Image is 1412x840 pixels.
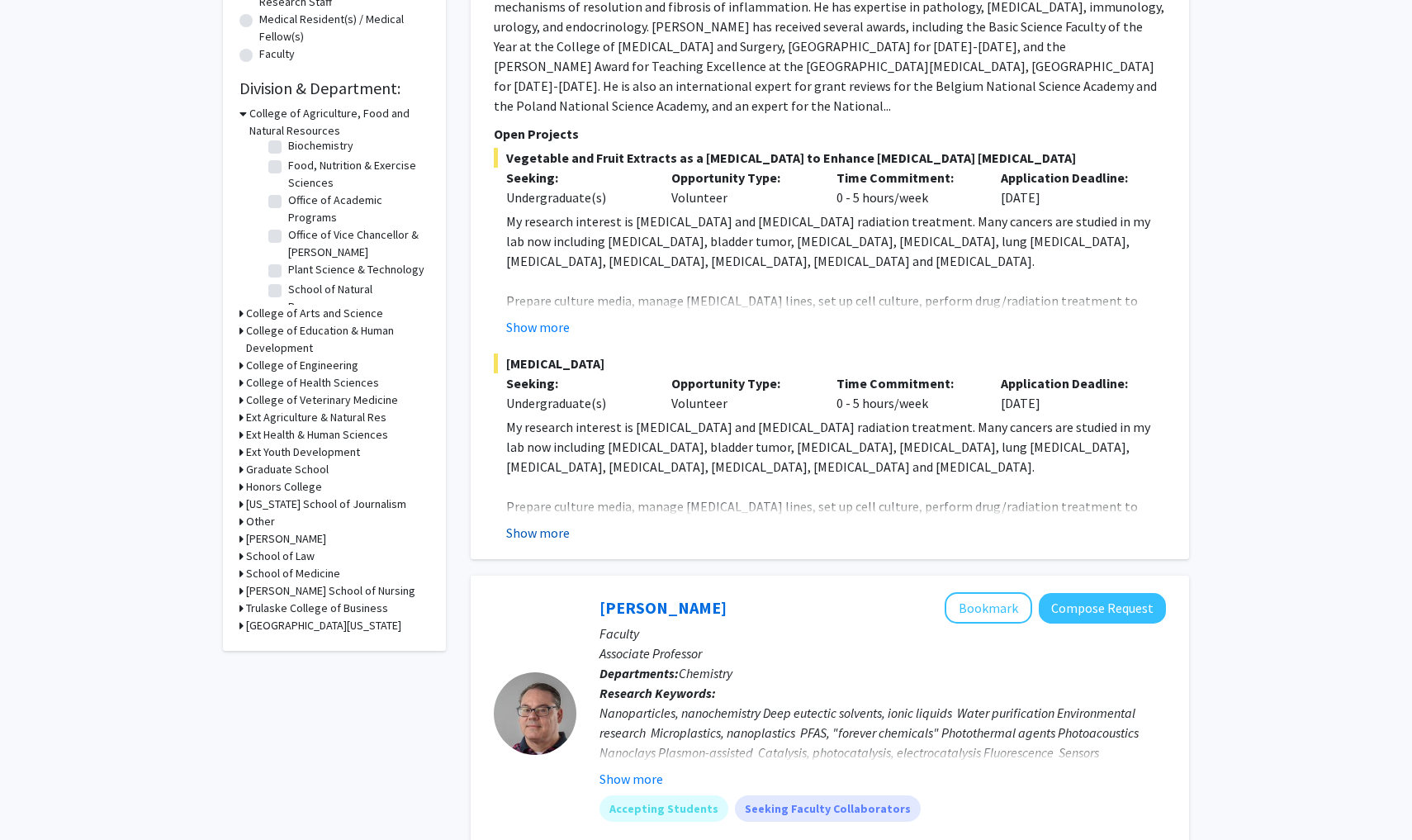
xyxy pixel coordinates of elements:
[246,496,406,513] h3: [US_STATE] School of Journalism
[735,795,921,822] mat-chip: Seeking Faculty Collaborators
[246,426,388,444] h3: Ext Health & Human Sciences
[671,373,812,393] p: Opportunity Type:
[259,11,429,45] label: Medical Resident(s) / Medical Fellow(s)
[1001,168,1141,187] p: Application Deadline:
[246,513,275,530] h3: Other
[249,105,429,140] h3: College of Agriculture, Food and Natural Resources
[246,322,429,357] h3: College of Education & Human Development
[599,685,716,701] b: Research Keywords:
[671,168,812,187] p: Opportunity Type:
[494,354,1166,373] span: [MEDICAL_DATA]
[246,392,398,409] h3: College of Veterinary Medicine
[945,592,1032,624] button: Add Gary Baker to Bookmarks
[988,168,1154,207] div: [DATE]
[246,305,383,322] h3: College of Arts and Science
[12,766,70,828] iframe: Chat
[506,168,647,187] p: Seeking:
[259,45,295,63] label: Faculty
[288,137,353,154] label: Biochemistry
[288,157,425,192] label: Food, Nutrition & Exercise Sciences
[599,703,1166,782] div: Nanoparticles, nanochemistry Deep eutectic solvents, ionic liquids Water purification Environment...
[599,624,1166,643] p: Faculty
[1001,373,1141,393] p: Application Deadline:
[494,124,1166,144] p: Open Projects
[246,582,415,600] h3: [PERSON_NAME] School of Nursing
[246,461,329,478] h3: Graduate School
[659,373,824,413] div: Volunteer
[836,168,977,187] p: Time Commitment:
[599,643,1166,663] p: Associate Professor
[288,192,425,226] label: Office of Academic Programs
[506,523,570,543] button: Show more
[246,409,386,426] h3: Ext Agriculture & Natural Res
[988,373,1154,413] div: [DATE]
[599,769,663,789] button: Show more
[288,281,425,316] label: School of Natural Resources
[679,665,732,681] span: Chemistry
[824,168,989,207] div: 0 - 5 hours/week
[288,261,424,278] label: Plant Science & Technology
[494,148,1166,168] span: Vegetable and Fruit Extracts as a [MEDICAL_DATA] to Enhance [MEDICAL_DATA] [MEDICAL_DATA]
[506,419,1150,475] span: My research interest is [MEDICAL_DATA] and [MEDICAL_DATA] radiation treatment. Many cancers are s...
[246,478,322,496] h3: Honors College
[506,292,1147,349] span: Prepare culture media, manage [MEDICAL_DATA] lines, set up cell culture, perform drug/radiation t...
[246,600,388,617] h3: Trulaske College of Business
[246,530,326,548] h3: [PERSON_NAME]
[506,317,570,337] button: Show more
[824,373,989,413] div: 0 - 5 hours/week
[836,373,977,393] p: Time Commitment:
[239,78,429,98] h2: Division & Department:
[506,393,647,413] div: Undergraduate(s)
[506,373,647,393] p: Seeking:
[599,665,679,681] b: Departments:
[246,617,401,634] h3: [GEOGRAPHIC_DATA][US_STATE]
[246,357,358,374] h3: College of Engineering
[506,213,1150,269] span: My research interest is [MEDICAL_DATA] and [MEDICAL_DATA] radiation treatment. Many cancers are s...
[246,565,340,582] h3: School of Medicine
[1039,593,1166,624] button: Compose Request to Gary Baker
[506,187,647,207] div: Undergraduate(s)
[599,597,727,618] a: [PERSON_NAME]
[599,795,728,822] mat-chip: Accepting Students
[246,548,315,565] h3: School of Law
[246,444,360,461] h3: Ext Youth Development
[659,168,824,207] div: Volunteer
[288,226,425,261] label: Office of Vice Chancellor & [PERSON_NAME]
[246,374,379,392] h3: College of Health Sciences
[506,498,1147,554] span: Prepare culture media, manage [MEDICAL_DATA] lines, set up cell culture, perform drug/radiation t...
